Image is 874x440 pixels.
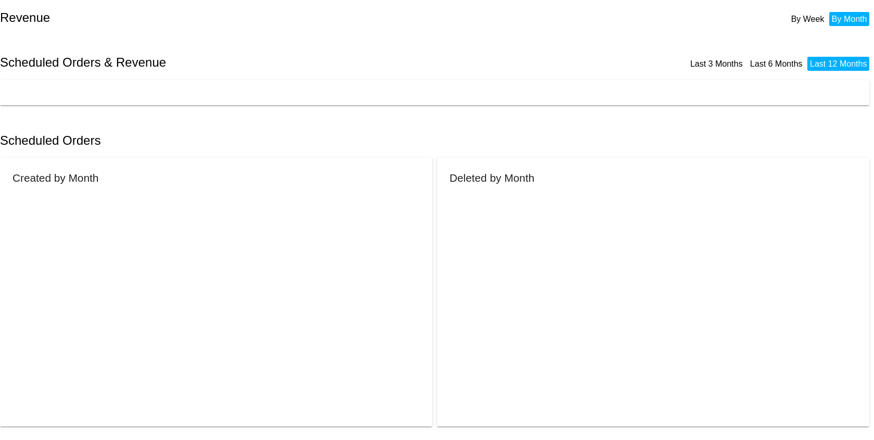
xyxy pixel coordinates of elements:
li: By Month [829,12,870,26]
h2: Deleted by Month [450,172,534,184]
a: Last 3 Months [690,59,743,68]
a: Last 6 Months [750,59,803,68]
li: By Week [789,12,827,26]
a: Last 12 Months [810,59,867,68]
h2: Created by Month [13,172,98,184]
